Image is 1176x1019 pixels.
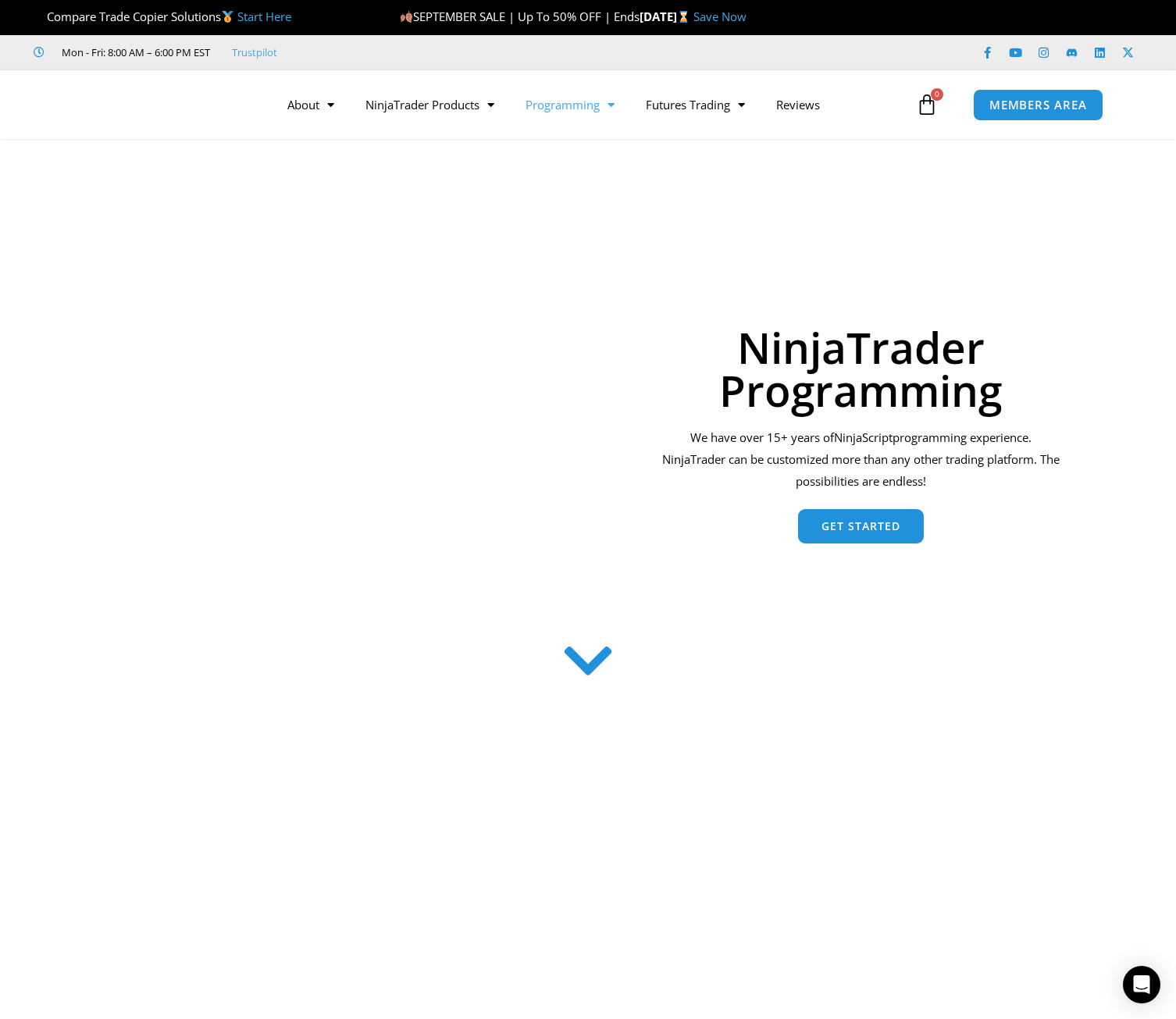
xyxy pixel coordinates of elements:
a: Get Started [798,509,924,543]
span: NinjaScript [834,429,893,445]
img: 🥇 [222,11,233,23]
img: programming 1 | Affordable Indicators – NinjaTrader [135,221,587,614]
a: 0 [893,82,961,127]
div: We have over 15+ years of [657,427,1064,493]
a: MEMBERS AREA [973,89,1103,121]
span: SEPTEMBER SALE | Up To 50% OFF | Ends [400,9,640,24]
span: programming experience. NinjaTrader can be customized more than any other trading platform. The p... [662,429,1060,489]
span: 0 [931,88,943,101]
img: ⌛ [678,11,690,23]
h1: NinjaTrader Programming [657,326,1064,412]
span: MEMBERS AREA [989,99,1087,111]
nav: Menu [272,87,911,123]
img: LogoAI | Affordable Indicators – NinjaTrader [57,77,225,133]
span: Mon - Fri: 8:00 AM – 6:00 PM EST [58,43,210,62]
a: About [272,87,350,123]
a: Futures Trading [630,87,761,123]
a: Save Now [693,9,747,24]
a: Start Here [237,9,291,24]
a: Reviews [761,87,836,123]
img: 🏆 [34,11,46,23]
a: Programming [510,87,630,123]
span: Compare Trade Copier Solutions [34,9,291,24]
a: NinjaTrader Products [350,87,510,123]
div: Open Intercom Messenger [1123,966,1160,1003]
a: Trustpilot [232,43,277,62]
img: 🍂 [401,11,412,23]
span: Get Started [821,521,900,532]
strong: [DATE] [640,9,693,24]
